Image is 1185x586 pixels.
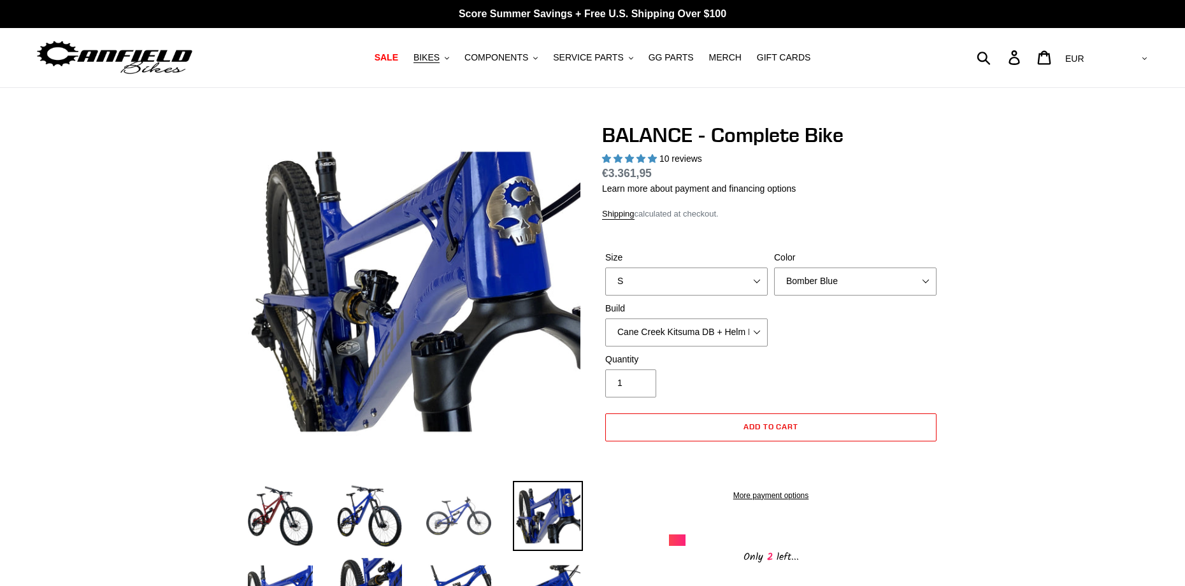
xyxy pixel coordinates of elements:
span: €3.361,95 [602,167,652,180]
a: More payment options [605,490,937,501]
button: Add to cart [605,413,937,441]
span: COMPONENTS [464,52,528,63]
span: 2 [763,549,777,565]
a: SALE [368,49,405,66]
a: GG PARTS [642,49,700,66]
div: Only left... [669,546,873,566]
span: SALE [375,52,398,63]
img: Load image into Gallery viewer, BALANCE - Complete Bike [334,481,405,551]
span: GIFT CARDS [757,52,811,63]
input: Search [984,43,1016,71]
div: calculated at checkout. [602,208,940,220]
a: Learn more about payment and financing options [602,183,796,194]
span: GG PARTS [649,52,694,63]
label: Color [774,251,937,264]
h1: BALANCE - Complete Bike [602,123,940,147]
span: SERVICE PARTS [553,52,623,63]
label: Size [605,251,768,264]
button: COMPONENTS [458,49,544,66]
img: Load image into Gallery viewer, BALANCE - Complete Bike [245,481,315,551]
label: Quantity [605,353,768,366]
a: GIFT CARDS [750,49,817,66]
span: 10 reviews [659,154,702,164]
button: BIKES [407,49,456,66]
label: Build [605,302,768,315]
span: Add to cart [743,422,799,431]
img: Load image into Gallery viewer, BALANCE - Complete Bike [424,481,494,551]
span: 5.00 stars [602,154,659,164]
img: Load image into Gallery viewer, BALANCE - Complete Bike [513,481,583,551]
span: BIKES [413,52,440,63]
span: MERCH [709,52,742,63]
a: MERCH [703,49,748,66]
a: Shipping [602,209,635,220]
iframe: PayPal-paypal [605,448,937,476]
button: SERVICE PARTS [547,49,639,66]
img: Canfield Bikes [35,38,194,78]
